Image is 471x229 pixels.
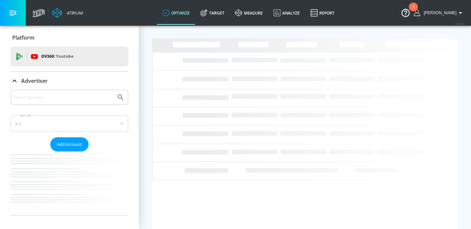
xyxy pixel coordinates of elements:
[305,1,340,25] a: Report
[396,3,415,22] button: Open Resource Center, 2 new notifications
[11,115,128,132] div: A-Z
[57,141,82,148] span: Add Account
[11,28,128,47] div: Platform
[230,1,268,25] a: measure
[11,151,128,215] nav: list of Advertiser
[11,72,128,90] div: Advertiser
[56,53,73,60] p: Youtube
[64,10,83,16] div: Atrium
[50,137,89,151] button: Add Account
[157,1,195,25] a: optimize
[455,22,464,25] span: v 4.24.0
[11,90,128,215] div: Advertiser
[41,53,73,60] p: DV360:
[12,34,34,41] p: Platform
[52,8,83,18] a: Atrium
[19,113,33,117] label: Sort By
[11,47,128,66] div: DV360: Youtube
[414,9,464,17] button: [PERSON_NAME]
[412,7,414,16] div: 2
[21,77,48,84] p: Advertiser
[268,1,305,25] a: Analyze
[195,1,230,25] a: Target
[421,11,456,15] span: login as: jen.breen@zefr.com
[13,93,113,102] input: Search by name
